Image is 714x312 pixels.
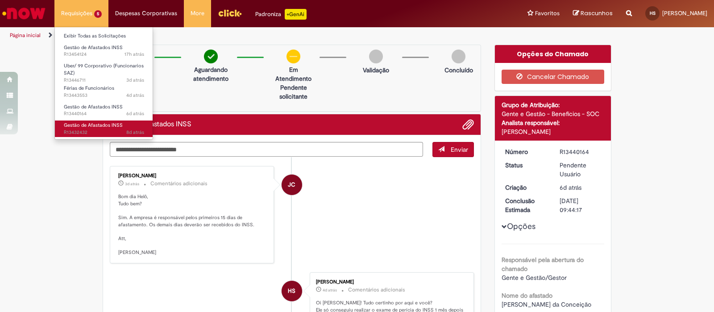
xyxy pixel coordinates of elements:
[64,104,123,110] span: Gestão de Afastados INSS
[150,180,208,187] small: Comentários adicionais
[495,45,611,63] div: Opções do Chamado
[126,110,144,117] span: 6d atrás
[462,119,474,130] button: Adicionar anexos
[61,9,92,18] span: Requisições
[55,102,153,119] a: Aberto R13440164 : Gestão de Afastados INSS
[125,181,139,187] time: 26/08/2025 09:03:23
[55,43,153,59] a: Aberto R13454124 : Gestão de Afastados INSS
[502,70,605,84] button: Cancelar Chamado
[64,110,144,117] span: R13440164
[498,161,553,170] dt: Status
[126,129,144,136] span: 8d atrás
[55,83,153,100] a: Aberto R13443553 : Férias de Funcionários
[285,9,307,20] p: +GenAi
[560,183,581,191] span: 6d atrás
[502,109,605,118] div: Gente e Gestão - Benefícios - SOC
[323,287,337,293] time: 25/08/2025 10:48:53
[323,287,337,293] span: 4d atrás
[7,27,469,44] ul: Trilhas de página
[64,51,144,58] span: R13454124
[451,146,468,154] span: Enviar
[650,10,656,16] span: HS
[560,183,581,191] time: 22/08/2025 14:30:56
[502,291,552,300] b: Nome do afastado
[560,161,601,179] div: Pendente Usuário
[64,62,144,76] span: Uber/ 99 Corporativo (Funcionarios SAZ)
[502,256,584,273] b: Responsável pela abertura do chamado
[118,173,267,179] div: [PERSON_NAME]
[115,9,177,18] span: Despesas Corporativas
[110,142,423,157] textarea: Digite sua mensagem aqui...
[502,127,605,136] div: [PERSON_NAME]
[286,50,300,63] img: circle-minus.png
[191,9,204,18] span: More
[255,9,307,20] div: Padroniza
[126,129,144,136] time: 20/08/2025 13:31:59
[54,27,153,140] ul: Requisições
[10,32,41,39] a: Página inicial
[502,118,605,127] div: Analista responsável:
[55,31,153,41] a: Exibir Todas as Solicitações
[64,92,144,99] span: R13443553
[64,77,144,84] span: R13446711
[118,193,267,256] p: Bom dia Helô, Tudo bem? Sim. A empresa é responsável pelos primeiros 15 dias de afastamento. Os d...
[282,281,302,301] div: Heloisa Souza Strauss Sena
[204,50,218,63] img: check-circle-green.png
[125,181,139,187] span: 3d atrás
[288,280,295,302] span: HS
[363,66,389,75] p: Validação
[573,9,613,18] a: Rascunhos
[126,77,144,83] span: 3d atrás
[560,196,601,214] div: [DATE] 09:44:17
[1,4,47,22] img: ServiceNow
[64,85,114,92] span: Férias de Funcionários
[444,66,473,75] p: Concluído
[502,300,591,308] span: [PERSON_NAME] da Conceição
[560,183,601,192] div: 22/08/2025 14:30:56
[55,61,153,80] a: Aberto R13446711 : Uber/ 99 Corporativo (Funcionarios SAZ)
[288,174,295,196] span: JC
[502,274,567,282] span: Gente e Gestão/Gestor
[126,92,144,99] span: 4d atrás
[498,183,553,192] dt: Criação
[218,6,242,20] img: click_logo_yellow_360x200.png
[662,9,707,17] span: [PERSON_NAME]
[282,175,302,195] div: Julia CostaSilvaBernardino
[125,51,144,58] time: 27/08/2025 18:11:05
[432,142,474,157] button: Enviar
[94,10,102,18] span: 5
[316,279,465,285] div: [PERSON_NAME]
[126,92,144,99] time: 25/08/2025 10:55:06
[502,100,605,109] div: Grupo de Atribuição:
[535,9,560,18] span: Favoritos
[189,65,232,83] p: Aguardando atendimento
[560,147,601,156] div: R13440164
[348,286,405,294] small: Comentários adicionais
[126,77,144,83] time: 26/08/2025 08:37:39
[369,50,383,63] img: img-circle-grey.png
[64,122,123,129] span: Gestão de Afastados INSS
[272,65,315,83] p: Em Atendimento
[272,83,315,101] p: Pendente solicitante
[452,50,465,63] img: img-circle-grey.png
[125,51,144,58] span: 17h atrás
[581,9,613,17] span: Rascunhos
[55,121,153,137] a: Aberto R13432432 : Gestão de Afastados INSS
[64,44,123,51] span: Gestão de Afastados INSS
[64,129,144,136] span: R13432432
[498,196,553,214] dt: Conclusão Estimada
[498,147,553,156] dt: Número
